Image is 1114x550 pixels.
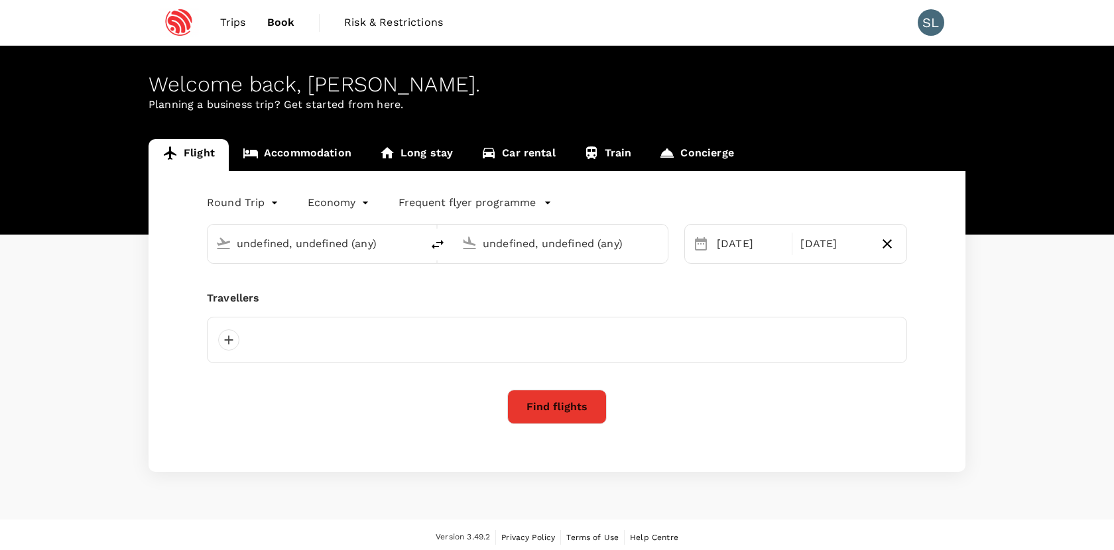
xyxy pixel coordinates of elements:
[422,229,454,260] button: delete
[566,530,619,545] a: Terms of Use
[918,9,944,36] div: SL
[630,533,678,542] span: Help Centre
[237,233,394,254] input: Depart from
[149,72,965,97] div: Welcome back , [PERSON_NAME] .
[436,531,490,544] span: Version 3.49.2
[308,192,372,213] div: Economy
[399,195,552,211] button: Frequent flyer programme
[229,139,365,171] a: Accommodation
[267,15,295,30] span: Book
[501,530,555,545] a: Privacy Policy
[658,242,661,245] button: Open
[149,8,210,37] img: Espressif Systems Singapore Pte Ltd
[645,139,747,171] a: Concierge
[412,242,415,245] button: Open
[220,15,246,30] span: Trips
[207,290,907,306] div: Travellers
[501,533,555,542] span: Privacy Policy
[630,530,678,545] a: Help Centre
[712,231,789,257] div: [DATE]
[507,390,607,424] button: Find flights
[344,15,443,30] span: Risk & Restrictions
[149,97,965,113] p: Planning a business trip? Get started from here.
[467,139,570,171] a: Car rental
[483,233,640,254] input: Going to
[566,533,619,542] span: Terms of Use
[149,139,229,171] a: Flight
[795,231,873,257] div: [DATE]
[365,139,467,171] a: Long stay
[570,139,646,171] a: Train
[399,195,536,211] p: Frequent flyer programme
[207,192,281,213] div: Round Trip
